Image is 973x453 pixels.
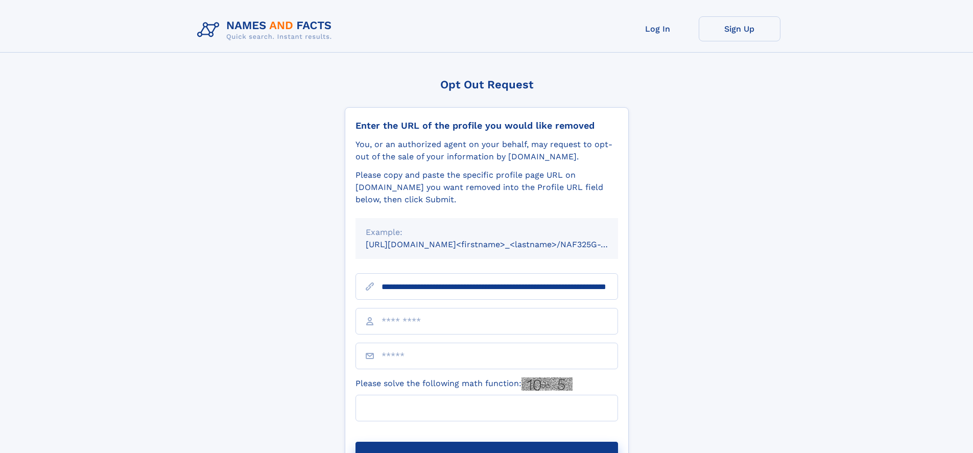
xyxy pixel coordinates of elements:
[355,169,618,206] div: Please copy and paste the specific profile page URL on [DOMAIN_NAME] you want removed into the Pr...
[366,226,608,239] div: Example:
[193,16,340,44] img: Logo Names and Facts
[617,16,699,41] a: Log In
[355,138,618,163] div: You, or an authorized agent on your behalf, may request to opt-out of the sale of your informatio...
[355,377,573,391] label: Please solve the following math function:
[355,120,618,131] div: Enter the URL of the profile you would like removed
[345,78,629,91] div: Opt Out Request
[699,16,780,41] a: Sign Up
[366,240,637,249] small: [URL][DOMAIN_NAME]<firstname>_<lastname>/NAF325G-xxxxxxxx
